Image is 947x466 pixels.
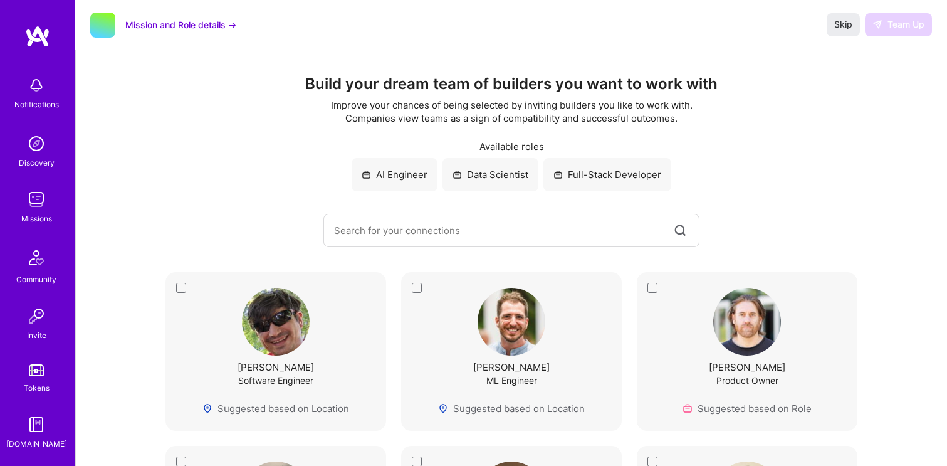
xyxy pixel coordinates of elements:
img: Role icon [683,403,693,413]
img: discovery [24,131,49,156]
img: teamwork [24,187,49,212]
img: User Avatar [478,288,545,356]
i: icon SuitcaseGray [362,170,371,179]
div: Discovery [19,156,55,169]
div: [PERSON_NAME] [473,361,550,374]
div: Suggested based on Location [202,402,349,415]
div: Data Scientist [442,158,538,191]
div: [PERSON_NAME] [238,361,314,374]
img: Invite [24,304,49,329]
div: [DOMAIN_NAME] [6,437,67,450]
img: guide book [24,412,49,437]
span: Skip [834,18,852,31]
button: Mission and Role details → [125,18,236,31]
div: Software Engineer [238,374,313,387]
img: User Avatar [242,288,310,356]
div: Full-Stack Developer [543,158,671,191]
img: Community [21,243,51,273]
div: Suggested based on Role [683,402,812,415]
div: Notifications [14,98,59,111]
div: ML Engineer [486,374,537,387]
button: Skip [827,13,860,36]
div: Product Owner [716,374,778,387]
i: icon SuitcaseGray [453,170,462,179]
img: bell [24,73,49,98]
img: logo [25,25,50,48]
div: [PERSON_NAME] [709,361,785,374]
div: Invite [27,329,46,342]
img: tokens [29,364,44,376]
div: Missions [21,212,52,225]
div: Suggested based on Location [438,402,585,415]
input: Search for your connections [334,214,672,246]
div: Available roles [101,140,922,153]
div: Tokens [24,381,50,395]
div: Community [16,273,56,286]
div: AI Engineer [352,158,437,191]
i: icon SearchGrey [672,222,689,239]
div: Improve your chances of being selected by inviting builders you like to work with. Companies view... [325,98,698,125]
img: Locations icon [202,403,212,413]
img: User Avatar [713,288,781,356]
i: icon SuitcaseGray [553,170,563,179]
h3: Build your dream team of builders you want to work with [101,75,922,93]
img: Locations icon [438,403,448,413]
